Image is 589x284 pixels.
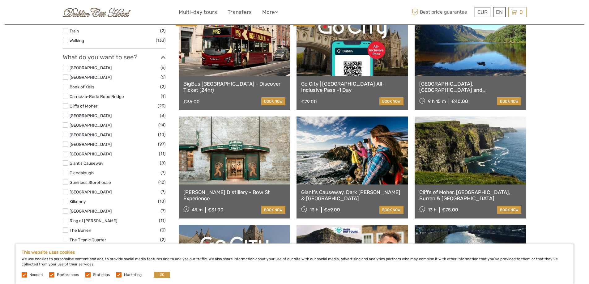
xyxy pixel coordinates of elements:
a: Kilkenny [70,199,86,204]
span: (7) [160,207,166,214]
a: Cliffs of Moher [70,104,97,108]
a: [PERSON_NAME] Distillery - Bow St Experience [183,189,286,202]
span: (1) [161,93,166,100]
a: Giant’s Causeway [70,161,103,166]
label: Preferences [57,272,79,278]
span: (11) [159,217,166,224]
div: We use cookies to personalise content and ads, to provide social media features and to analyse ou... [15,244,574,284]
a: Transfers [228,8,252,17]
span: (133) [156,37,166,44]
div: €35.00 [183,99,200,104]
div: €40.00 [451,99,468,104]
span: (97) [158,141,166,148]
a: Walking [70,38,84,43]
a: Go City | [GEOGRAPHIC_DATA] All-Inclusive Pass -1 Day [301,81,403,93]
div: €31.00 [208,207,224,213]
span: (7) [160,188,166,195]
div: €75.00 [442,207,458,213]
label: Marketing [124,272,142,278]
span: 45 m [192,207,203,213]
a: More [262,8,278,17]
a: Train [70,28,79,33]
a: Glendalough [70,170,94,175]
a: [GEOGRAPHIC_DATA] [70,75,112,80]
h3: What do you want to see? [63,53,166,61]
a: Book of Kells [70,84,94,89]
img: 535-fefccfda-c370-4f83-b19b-b6a748315523_logo_small.jpg [63,8,131,17]
a: The Burren [70,228,91,233]
span: (10) [158,198,166,205]
span: (10) [158,131,166,138]
span: (7) [160,169,166,176]
a: [GEOGRAPHIC_DATA] [70,65,112,70]
p: We're away right now. Please check back later! [9,11,70,16]
div: €79.00 [301,99,317,104]
span: 9 h 15 m [428,99,446,104]
a: [GEOGRAPHIC_DATA] [70,209,112,214]
a: Multi-day tours [179,8,217,17]
span: (2) [160,27,166,34]
span: 13 h [310,207,318,213]
a: book now [261,97,285,105]
label: Needed [29,272,43,278]
span: (6) [160,64,166,71]
span: (14) [158,121,166,129]
a: [GEOGRAPHIC_DATA] [70,142,112,147]
a: [GEOGRAPHIC_DATA], [GEOGRAPHIC_DATA] and [GEOGRAPHIC_DATA] Day Tour from [GEOGRAPHIC_DATA] [419,81,522,93]
span: (11) [159,150,166,157]
span: (2) [160,83,166,90]
a: [GEOGRAPHIC_DATA] [70,123,112,128]
a: [GEOGRAPHIC_DATA] [70,189,112,194]
span: (8) [160,159,166,167]
h5: This website uses cookies [22,250,567,255]
span: (12) [158,179,166,186]
span: (3) [160,227,166,234]
span: (2) [160,236,166,243]
div: EN [493,7,506,17]
a: book now [497,97,521,105]
span: (6) [160,74,166,81]
a: book now [379,206,403,214]
span: (8) [160,112,166,119]
a: Cliffs of Moher, [GEOGRAPHIC_DATA], Burren & [GEOGRAPHIC_DATA] [419,189,522,202]
span: Best price guarantee [411,7,473,17]
a: Ring of [PERSON_NAME] [70,218,117,223]
a: book now [379,97,403,105]
span: 0 [519,9,524,15]
a: [GEOGRAPHIC_DATA] [70,113,112,118]
div: €69.00 [324,207,340,213]
a: Guinness Storehouse [70,180,111,185]
a: [GEOGRAPHIC_DATA] [70,151,112,156]
button: Open LiveChat chat widget [71,10,79,17]
a: [GEOGRAPHIC_DATA] [70,132,112,137]
span: EUR [477,9,488,15]
a: book now [261,206,285,214]
a: Carrick-a-Rede Rope Bridge [70,94,124,99]
a: The Titanic Quarter [70,237,106,242]
button: OK [154,272,170,278]
span: (23) [158,102,166,109]
a: Giant's Causeway, Dark [PERSON_NAME] & [GEOGRAPHIC_DATA] [301,189,403,202]
a: book now [497,206,521,214]
label: Statistics [93,272,110,278]
a: BigBus [GEOGRAPHIC_DATA] - Discover Ticket (24hr) [183,81,286,93]
span: 13 h [428,207,437,213]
